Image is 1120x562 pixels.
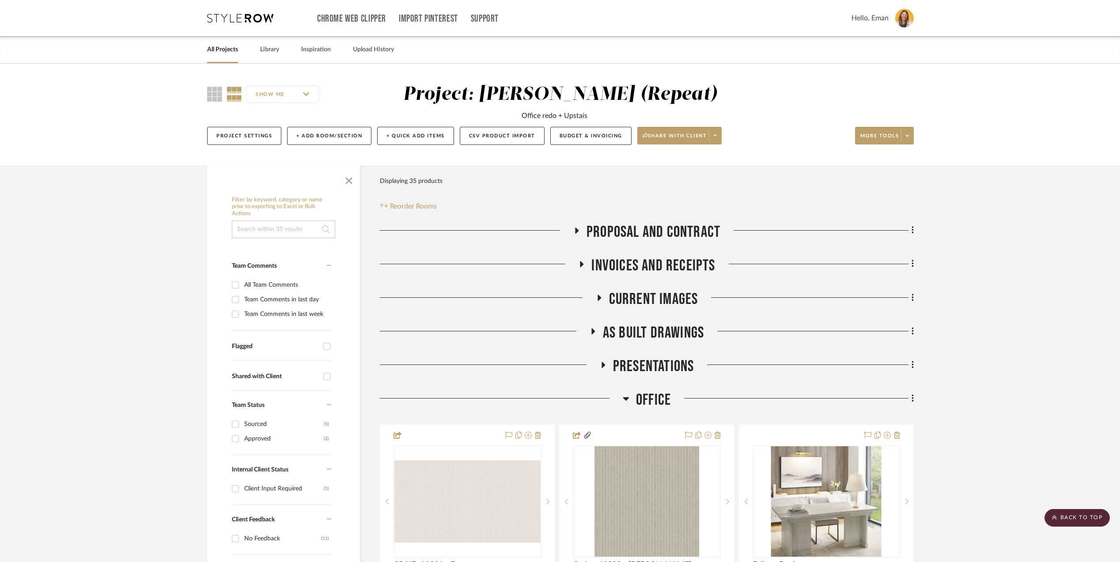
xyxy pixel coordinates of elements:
button: CSV Product Import [460,127,545,145]
span: invoices and receipts [591,256,715,275]
div: Team Comments in last week [244,307,329,321]
div: All Team Comments [244,278,329,292]
span: Hello, Eman [851,13,889,23]
a: Import Pinterest [399,15,458,23]
a: Library [260,44,279,56]
div: Team Comments in last day [244,292,329,307]
div: 0 [753,446,900,557]
span: Office [636,391,671,410]
div: 0 [394,446,541,557]
span: proposal and contract [586,223,720,242]
scroll-to-top-button: BACK TO TOP [1044,509,1110,527]
span: Presentations [613,357,694,376]
div: Flagged [232,343,319,350]
div: Client Input Required [244,482,324,496]
a: Upload History [353,44,394,56]
button: + Add Room/Section [287,127,371,145]
div: (5) [324,417,329,431]
input: Search within 35 results [232,220,335,238]
div: (2) [324,432,329,446]
img: avatar [895,9,914,27]
div: Sourced [244,417,324,431]
div: (5) [324,482,329,496]
a: Chrome Web Clipper [317,15,386,23]
span: Current Images [609,290,698,309]
span: Team Comments [232,263,277,269]
span: As Built Drawings [603,323,704,342]
span: Internal Client Status [232,467,288,473]
div: Office redo + Upstais [522,110,587,121]
button: + Quick Add Items [377,127,454,145]
span: Team Status [232,402,265,408]
a: All Projects [207,44,238,56]
button: Reorder Rooms [380,201,437,212]
button: Close [340,170,358,188]
img: Eclipse Desk [771,446,882,557]
button: More tools [855,127,914,144]
span: Client Feedback [232,516,275,523]
div: Shared with Client [232,373,319,380]
button: Budget & Invoicing [550,127,632,145]
button: Share with client [637,127,722,144]
span: More tools [860,133,899,146]
div: No Feedback [244,532,321,546]
div: Displaying 35 products [380,172,443,190]
h6: Filter by keyword, category or name prior to exporting to Excel or Bulk Actions [232,197,335,217]
span: Reorder Rooms [390,201,437,212]
button: Project Settings [207,127,281,145]
div: Approved [244,432,324,446]
img: CRAIE -12001 - Fantome [394,460,540,543]
div: (11) [321,532,329,546]
span: Share with client [643,133,707,146]
a: Support [471,15,499,23]
a: Inspiration [301,44,331,56]
div: Project: [PERSON_NAME] (Repeat) [403,85,718,104]
img: Craie - 12002 - Bain de Boue [594,446,699,557]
